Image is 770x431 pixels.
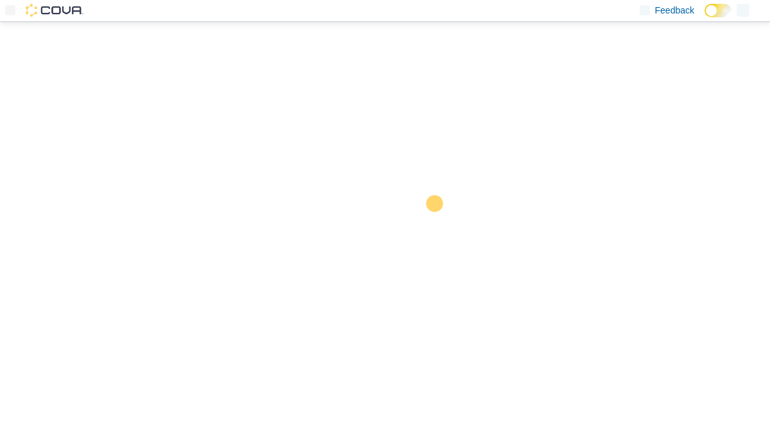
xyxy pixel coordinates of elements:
[705,4,732,17] input: Dark Mode
[655,4,694,17] span: Feedback
[385,186,481,282] img: cova-loader
[26,4,83,17] img: Cova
